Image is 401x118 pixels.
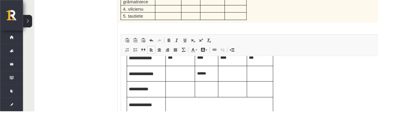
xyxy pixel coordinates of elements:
a: По ширине [182,49,190,57]
a: Отменить (Ctrl+Z) [156,39,165,47]
a: Вставить из Word [148,39,156,47]
span: 4. vilcienu [130,7,152,12]
a: Вставить / удалить маркированный список [139,49,148,57]
a: Полужирный (Ctrl+B) [175,39,183,47]
body: Визуальный текстовый редактор, wiswyg-editor-user-answer-47433948472880 [6,6,314,12]
a: Подчеркнутый (Ctrl+U) [192,39,200,47]
span: 5. tautiete [130,14,152,19]
a: Вставить (Ctrl+V) [131,39,139,47]
a: Повторить (Ctrl+Y) [165,39,173,47]
body: Визуальный текстовый редактор, wiswyg-editor-user-answer-47433837089000 [6,6,314,21]
body: Визуальный текстовый редактор, wiswyg-editor-user-answer-47433899496860 [6,6,314,12]
a: Убрать форматирование [218,39,226,47]
a: Надстрочный индекс [209,39,218,47]
a: По центру [165,49,173,57]
a: Вставить/Редактировать ссылку (Ctrl+K) [223,49,232,57]
a: По правому краю [173,49,182,57]
a: Вставить / удалить нумерованный список [131,49,139,57]
a: Вставить только текст (Ctrl+Shift+V) [139,39,148,47]
a: Подстрочный индекс [200,39,209,47]
a: Вставить разрыв страницы для печати [242,49,250,57]
a: Цитата [148,49,156,57]
a: Математика [190,49,199,57]
a: Курсив (Ctrl+I) [183,39,192,47]
a: По левому краю [156,49,165,57]
body: Визуальный текстовый редактор, wiswyg-editor-user-answer-47433940347540 [6,6,314,12]
a: Убрать ссылку [232,49,240,57]
a: Rīgas 1. Tālmācības vidusskola [7,11,24,26]
a: Цвет фона [211,49,222,57]
body: Визуальный текстовый редактор, wiswyg-editor-user-answer-47433865941220 [6,6,314,13]
a: Цвет текста [200,49,211,57]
